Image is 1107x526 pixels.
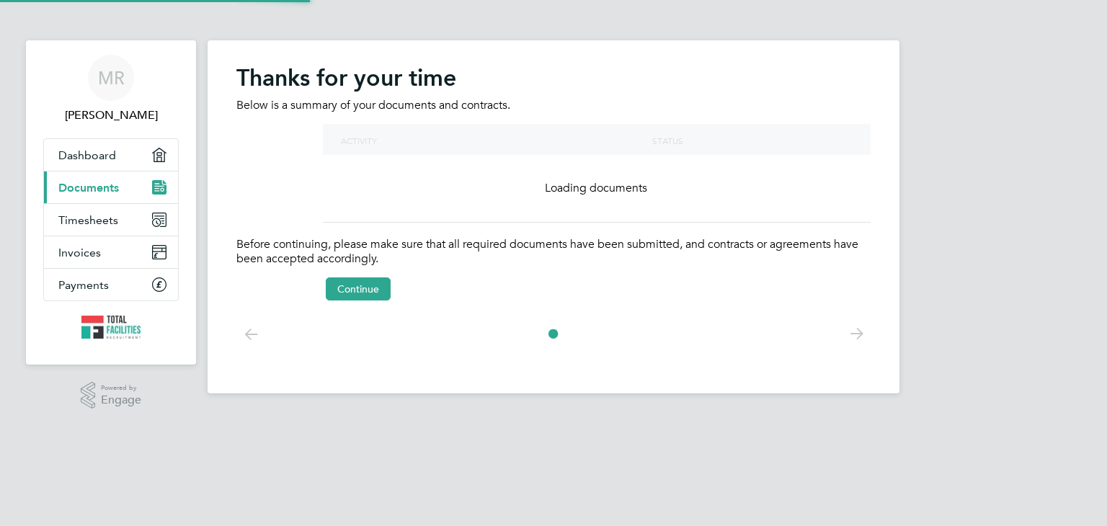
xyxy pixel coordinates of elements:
span: Merika Robinson [43,107,179,124]
span: Payments [58,278,109,292]
a: MR[PERSON_NAME] [43,55,179,124]
a: Payments [44,269,178,300]
h2: Thanks for your time [236,63,871,92]
span: Powered by [101,382,141,394]
a: Powered byEngage [81,382,142,409]
img: tfrecruitment-logo-retina.png [81,316,141,339]
button: Continue [326,277,391,300]
a: Timesheets [44,204,178,236]
span: Documents [58,181,119,195]
a: Documents [44,171,178,203]
span: MR [98,68,125,87]
a: Invoices [44,236,178,268]
a: Go to home page [43,316,179,339]
span: Engage [101,394,141,406]
span: Dashboard [58,148,116,162]
nav: Main navigation [26,40,196,365]
p: Before continuing, please make sure that all required documents have been submitted, and contract... [236,237,871,267]
a: Dashboard [44,139,178,171]
span: Invoices [58,246,101,259]
p: Below is a summary of your documents and contracts. [236,98,871,113]
span: Timesheets [58,213,118,227]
